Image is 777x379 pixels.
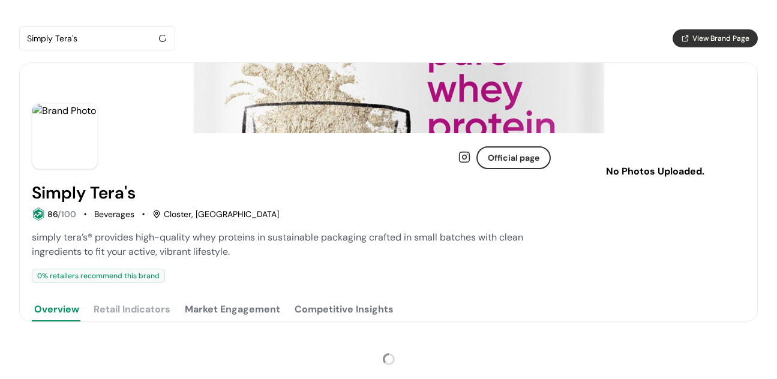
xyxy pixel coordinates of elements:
[91,297,173,321] button: Retail Indicators
[58,209,76,219] span: /100
[47,209,58,219] span: 86
[94,208,134,221] div: Beverages
[692,33,749,44] span: View Brand Page
[182,297,283,321] button: Market Engagement
[27,31,155,46] div: Simply Tera's
[32,231,523,258] span: simply tera’s® provides high-quality whey proteins in sustainable packaging crafted in small batc...
[32,184,136,203] h2: Simply Tera's
[673,29,758,47] button: View Brand Page
[32,297,82,321] button: Overview
[584,164,726,179] p: No Photos Uploaded.
[32,103,98,169] img: Brand Photo
[20,63,757,133] img: Brand cover image
[32,269,165,283] div: 0 % retailers recommend this brand
[476,146,551,169] button: Official page
[152,208,279,221] div: Closter, [GEOGRAPHIC_DATA]
[292,297,396,321] button: Competitive Insights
